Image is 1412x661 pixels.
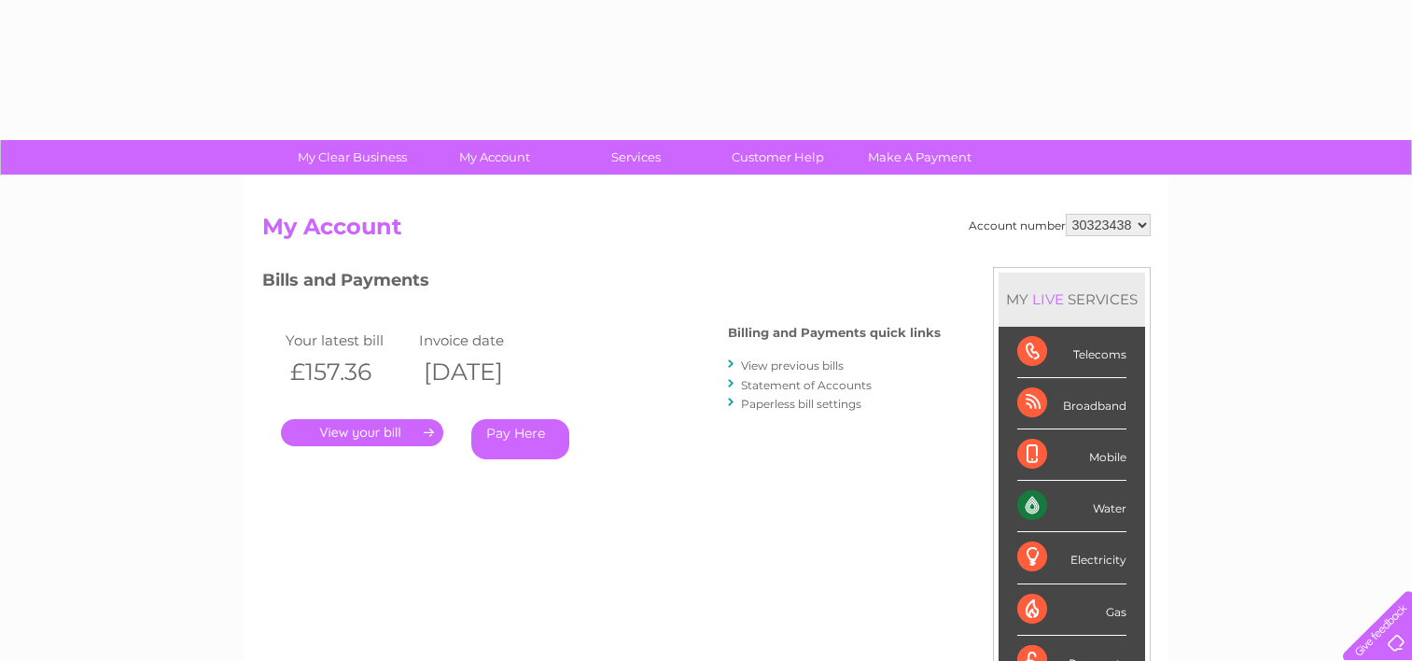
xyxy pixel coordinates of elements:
[414,353,549,391] th: [DATE]
[843,140,997,175] a: Make A Payment
[414,328,549,353] td: Invoice date
[741,397,861,411] a: Paperless bill settings
[275,140,429,175] a: My Clear Business
[1017,584,1126,636] div: Gas
[741,378,872,392] a: Statement of Accounts
[281,419,443,446] a: .
[1017,481,1126,532] div: Water
[728,326,941,340] h4: Billing and Payments quick links
[262,267,941,300] h3: Bills and Payments
[1017,327,1126,378] div: Telecoms
[1028,290,1068,308] div: LIVE
[999,273,1145,326] div: MY SERVICES
[559,140,713,175] a: Services
[1017,532,1126,584] div: Electricity
[471,419,569,459] a: Pay Here
[1017,429,1126,481] div: Mobile
[262,214,1151,249] h2: My Account
[281,328,415,353] td: Your latest bill
[969,214,1151,236] div: Account number
[1017,378,1126,429] div: Broadband
[281,353,415,391] th: £157.36
[741,359,844,373] a: View previous bills
[701,140,855,175] a: Customer Help
[417,140,571,175] a: My Account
